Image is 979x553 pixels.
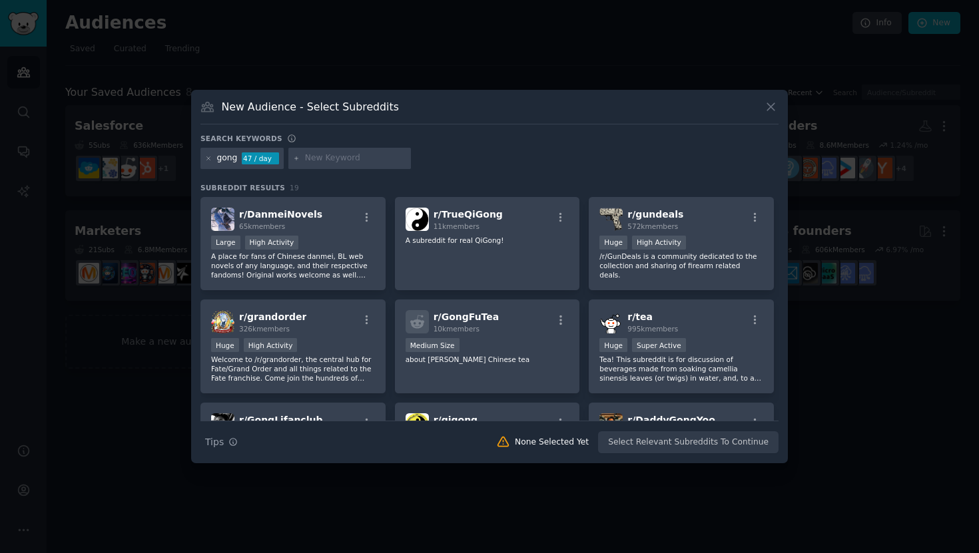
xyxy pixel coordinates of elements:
p: /r/GunDeals is a community dedicated to the collection and sharing of firearm related deals. [599,252,763,279]
div: Medium Size [406,338,460,352]
span: 995k members [627,325,678,333]
input: New Keyword [305,152,406,164]
span: r/ DanmeiNovels [239,209,322,220]
div: Huge [599,338,627,352]
img: grandorder [211,310,234,333]
span: Tips [205,435,224,449]
div: Huge [599,236,627,250]
span: r/ GongLifanclub [239,415,322,425]
div: Large [211,236,240,250]
span: r/ qigong [434,415,478,425]
h3: Search keywords [200,134,282,143]
p: about [PERSON_NAME] Chinese tea [406,355,569,364]
div: High Activity [632,236,686,250]
p: A subreddit for real QiGong! [406,236,569,245]
img: DanmeiNovels [211,208,234,231]
div: gong [217,152,238,164]
img: qigong [406,413,429,437]
span: r/ DaddyGongYoo [627,415,715,425]
span: r/ GongFuTea [434,311,499,322]
button: Tips [200,431,242,454]
span: 19 [290,184,299,192]
h3: New Audience - Select Subreddits [222,100,399,114]
span: r/ TrueQiGong [434,209,503,220]
img: TrueQiGong [406,208,429,231]
div: None Selected Yet [515,437,589,449]
span: r/ tea [627,311,653,322]
span: 10k members [434,325,480,333]
span: 65k members [239,222,285,230]
img: GongLifanclub [211,413,234,437]
span: 11k members [434,222,480,230]
p: Tea! This subreddit is for discussion of beverages made from soaking camellia sinensis leaves (or... [599,355,763,383]
div: Super Active [632,338,686,352]
span: 326k members [239,325,290,333]
p: Welcome to /r/grandorder, the central hub for Fate/Grand Order and all things related to the Fate... [211,355,375,383]
span: r/ gundeals [627,209,683,220]
div: Huge [211,338,239,352]
div: 47 / day [242,152,279,164]
span: Subreddit Results [200,183,285,192]
img: gundeals [599,208,623,231]
span: r/ grandorder [239,311,306,322]
img: tea [599,310,623,333]
span: 572k members [627,222,678,230]
p: A place for fans of Chinese danmei, BL web novels of any language, and their respective fandoms! ... [211,252,375,279]
img: DaddyGongYoo [599,413,623,437]
div: High Activity [245,236,299,250]
div: High Activity [244,338,298,352]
